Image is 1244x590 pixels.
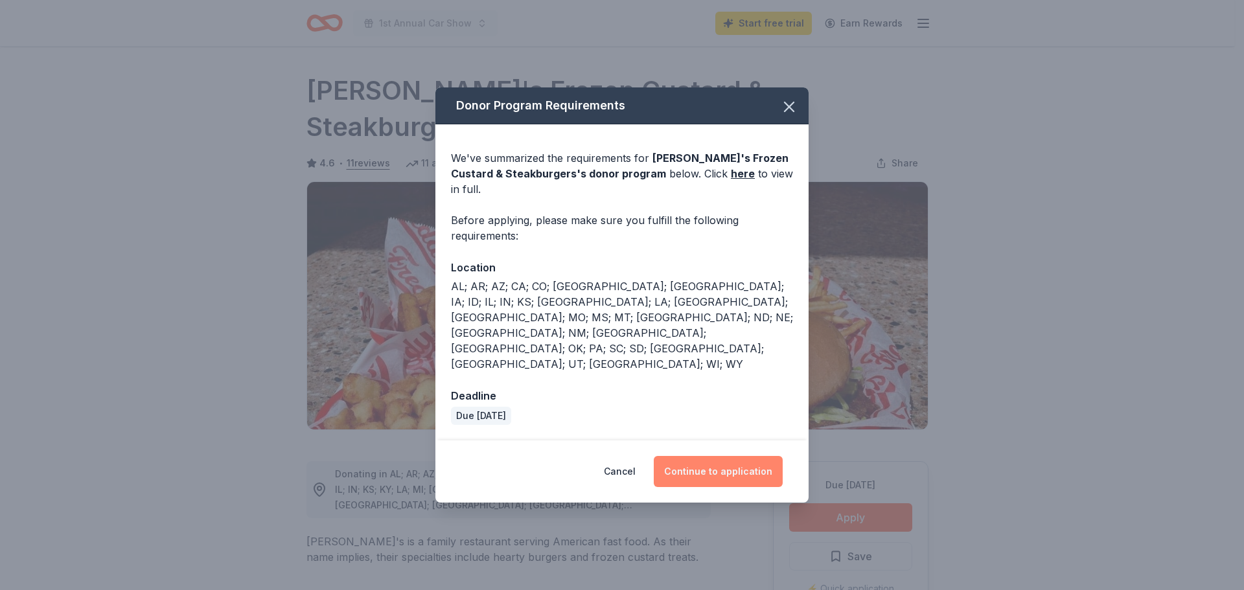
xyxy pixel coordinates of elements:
div: Donor Program Requirements [435,87,809,124]
a: here [731,166,755,181]
div: Location [451,259,793,276]
div: Deadline [451,387,793,404]
div: Before applying, please make sure you fulfill the following requirements: [451,212,793,244]
div: Due [DATE] [451,407,511,425]
button: Continue to application [654,456,783,487]
div: AL; AR; AZ; CA; CO; [GEOGRAPHIC_DATA]; [GEOGRAPHIC_DATA]; IA; ID; IL; IN; KS; [GEOGRAPHIC_DATA]; ... [451,278,793,372]
div: We've summarized the requirements for below. Click to view in full. [451,150,793,197]
button: Cancel [604,456,636,487]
